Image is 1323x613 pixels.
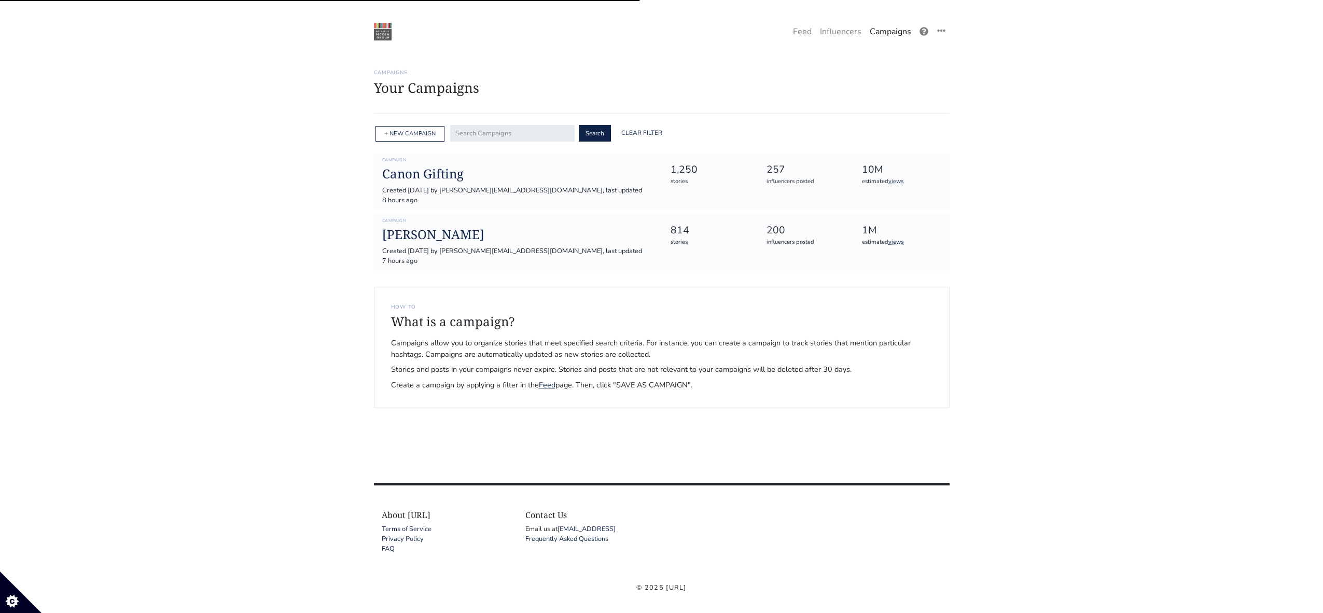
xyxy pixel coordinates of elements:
button: Search [579,125,611,142]
div: estimated [862,238,939,247]
a: + NEW CAMPAIGN [384,130,436,137]
h6: How to [391,304,932,310]
a: views [888,238,903,246]
div: Created [DATE] by [PERSON_NAME][EMAIL_ADDRESS][DOMAIN_NAME], last updated 8 hours ago [382,186,654,205]
img: 22:22:48_1550874168 [374,23,392,40]
div: estimated [862,177,939,186]
span: Campaigns allow you to organize stories that meet specified search criteria. For instance, you ca... [391,338,932,360]
a: Clear Filter [615,125,669,142]
a: Feed [789,21,816,42]
a: Frequently Asked Questions [525,534,608,544]
div: influencers posted [767,238,844,247]
a: Canon Gifting [382,166,654,182]
a: views [888,177,903,185]
h1: Your Campaigns [374,80,950,96]
h4: Contact Us [525,510,654,520]
div: 1M [862,223,939,238]
div: 1,250 [671,162,748,177]
div: 200 [767,223,844,238]
div: stories [671,238,748,247]
a: Privacy Policy [382,534,424,544]
div: Email us at [525,524,654,534]
h4: About [URL] [382,510,510,520]
span: Create a campaign by applying a filter in the page. Then, click "SAVE AS CAMPAIGN". [391,380,932,391]
span: Stories and posts in your campaigns never expire. Stories and posts that are not relevant to your... [391,364,932,375]
div: influencers posted [767,177,844,186]
a: Terms of Service [382,524,431,534]
h4: What is a campaign? [391,314,932,329]
a: [EMAIL_ADDRESS] [558,524,616,534]
a: Feed [539,380,555,390]
a: Influencers [816,21,866,42]
div: © 2025 [URL] [382,583,942,593]
h6: Campaign [382,158,654,163]
a: Campaigns [866,21,915,42]
input: Search Campaigns [450,125,575,142]
div: 257 [767,162,844,177]
a: FAQ [382,544,395,553]
h6: Campaigns [374,69,950,76]
h6: Campaign [382,218,654,224]
div: 814 [671,223,748,238]
div: 10M [862,162,939,177]
div: stories [671,177,748,186]
div: Created [DATE] by [PERSON_NAME][EMAIL_ADDRESS][DOMAIN_NAME], last updated 7 hours ago [382,246,654,266]
a: [PERSON_NAME] [382,227,654,242]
